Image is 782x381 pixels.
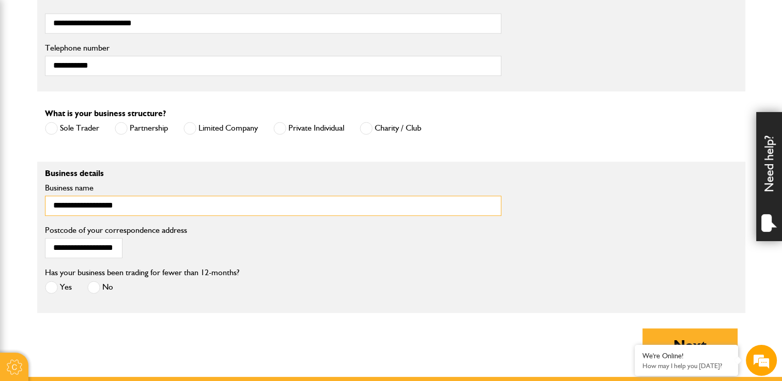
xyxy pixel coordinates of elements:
label: Private Individual [273,122,344,135]
label: Yes [45,281,72,294]
button: Next [642,328,738,361]
div: Need help? [756,112,782,241]
input: Enter your email address [13,126,189,149]
label: Postcode of your correspondence address [45,226,203,234]
p: Business details [45,169,501,178]
input: Enter your phone number [13,156,189,179]
label: Telephone number [45,44,501,52]
label: Has your business been trading for fewer than 12-months? [45,268,239,277]
div: Minimize live chat window [170,5,194,30]
em: Start Chat [141,299,188,313]
img: d_20077148190_company_1631870298795_20077148190 [18,57,43,72]
label: Charity / Club [360,122,421,135]
input: Enter your last name [13,96,189,118]
div: We're Online! [642,352,730,360]
label: No [87,281,113,294]
label: Partnership [115,122,168,135]
div: Chat with us now [54,58,174,71]
label: Business name [45,184,501,192]
textarea: Type your message and hit 'Enter' [13,187,189,291]
label: What is your business structure? [45,109,166,118]
label: Limited Company [183,122,258,135]
label: Sole Trader [45,122,99,135]
p: How may I help you today? [642,362,730,370]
